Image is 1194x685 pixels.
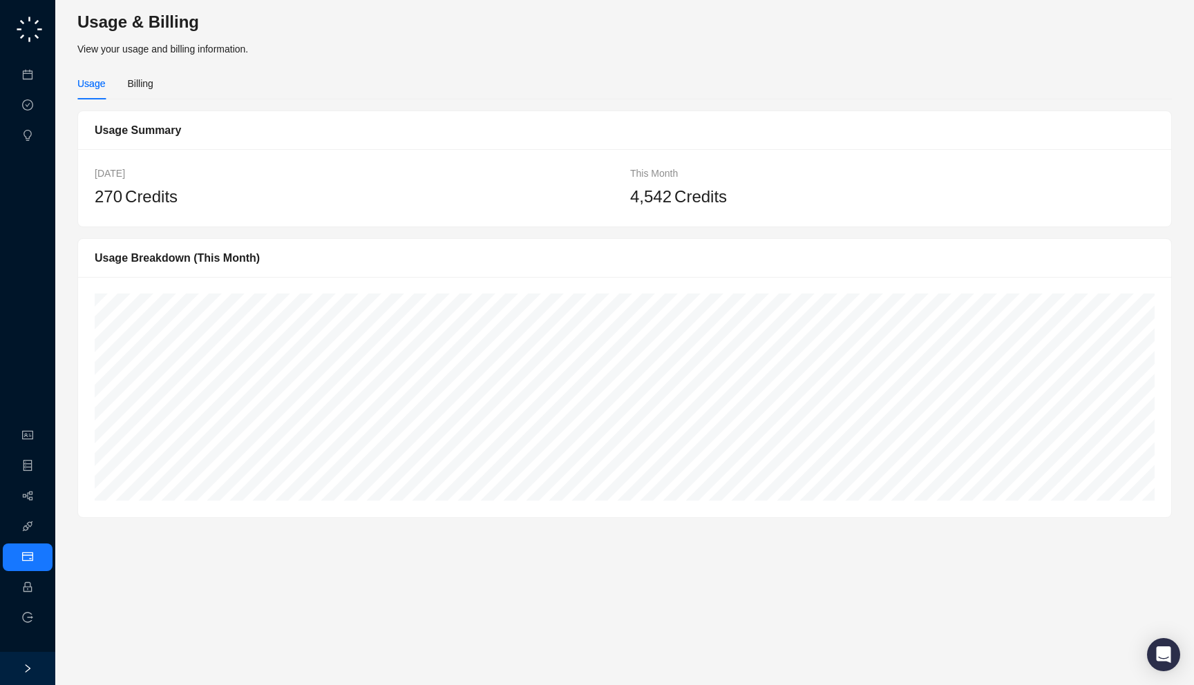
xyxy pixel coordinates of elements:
span: right [23,664,32,673]
div: Usage [77,76,105,91]
h3: Usage & Billing [77,11,1172,33]
div: [DATE] [95,166,619,181]
div: Open Intercom Messenger [1147,638,1180,671]
div: Usage Summary [95,122,1155,139]
div: Usage Breakdown (This Month) [95,249,1155,267]
span: logout [22,612,33,623]
div: This Month [630,166,1155,181]
div: Billing [127,76,153,91]
img: logo-small-C4UdH2pc.png [14,14,45,45]
span: Credits [674,184,727,210]
span: Credits [125,184,178,210]
span: 270 [95,187,122,206]
span: 4,542 [630,187,672,206]
span: View your usage and billing information. [77,44,248,55]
